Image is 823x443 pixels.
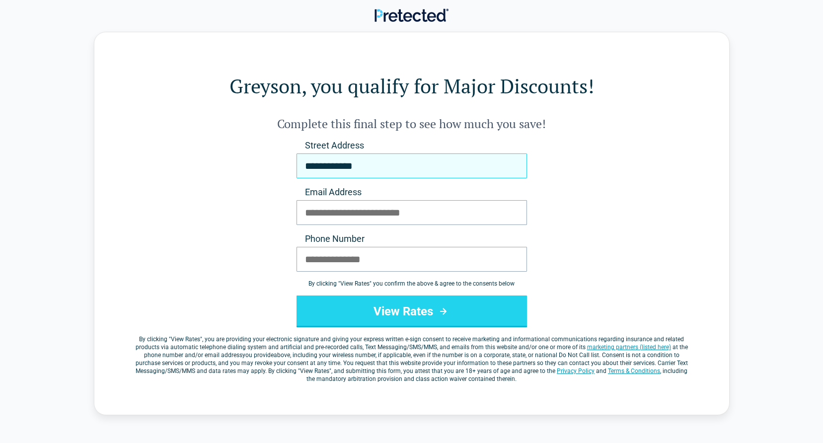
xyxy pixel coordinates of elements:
label: Email Address [297,186,527,198]
label: By clicking " ", you are providing your electronic signature and giving your express written e-si... [134,335,689,383]
button: View Rates [297,295,527,327]
div: By clicking " View Rates " you confirm the above & agree to the consents below [297,280,527,288]
label: Phone Number [297,233,527,245]
span: View Rates [171,336,200,343]
a: marketing partners (listed here) [587,344,671,351]
a: Privacy Policy [557,368,595,374]
label: Street Address [297,140,527,151]
a: Terms & Conditions [608,368,660,374]
h2: Complete this final step to see how much you save! [134,116,689,132]
h1: Greyson, you qualify for Major Discounts! [134,72,689,100]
